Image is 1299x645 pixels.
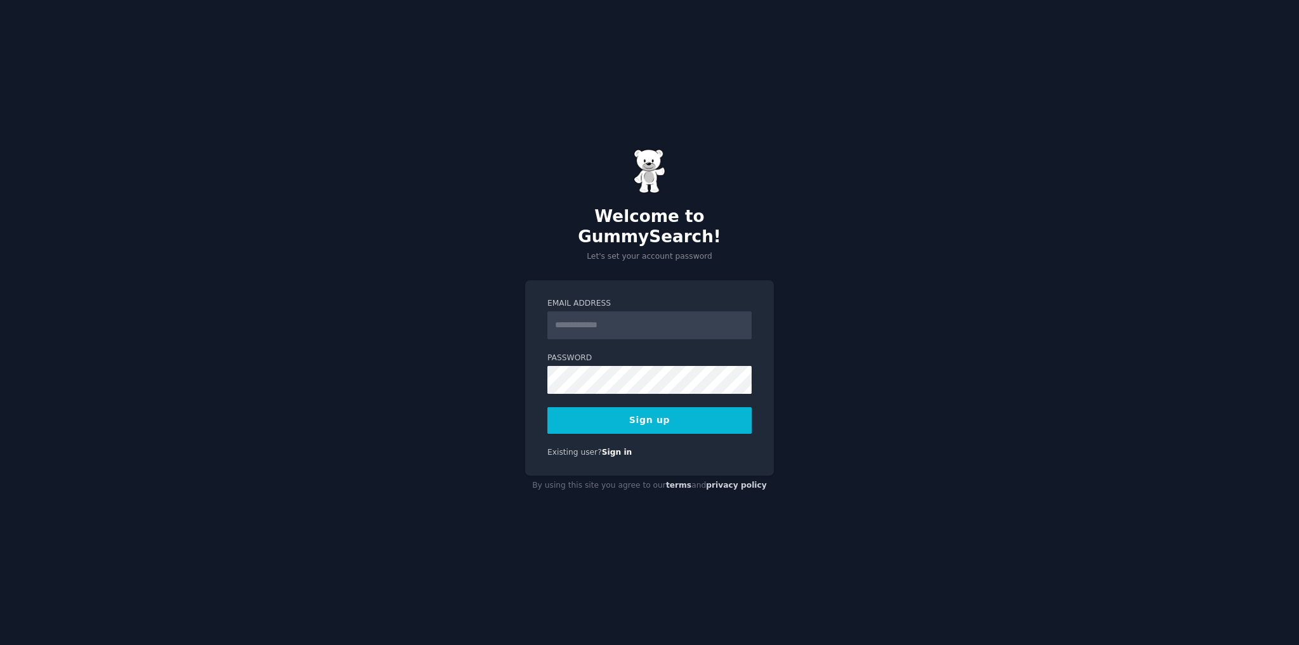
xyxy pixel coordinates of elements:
div: By using this site you agree to our and [525,476,774,496]
button: Sign up [547,407,752,434]
a: Sign in [602,448,632,457]
img: Gummy Bear [634,149,665,193]
a: privacy policy [706,481,767,490]
label: Password [547,353,752,364]
a: terms [666,481,691,490]
label: Email Address [547,298,752,309]
h2: Welcome to GummySearch! [525,207,774,247]
span: Existing user? [547,448,602,457]
p: Let's set your account password [525,251,774,263]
